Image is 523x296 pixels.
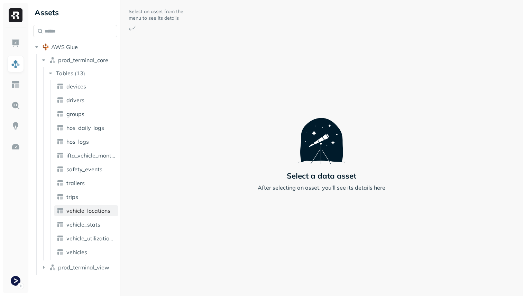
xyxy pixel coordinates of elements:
[298,104,345,164] img: Telescope
[11,101,20,110] img: Query Explorer
[66,138,89,145] span: hos_logs
[287,171,356,181] p: Select a data asset
[54,247,118,258] a: vehicles
[54,233,118,244] a: vehicle_utilization_day
[54,205,118,216] a: vehicle_locations
[11,142,20,151] img: Optimization
[9,8,22,22] img: Ryft
[66,83,86,90] span: devices
[54,164,118,175] a: safety_events
[42,44,49,50] img: root
[11,276,20,286] img: Terminal
[57,152,64,159] img: table
[66,180,85,187] span: trailers
[33,7,117,18] div: Assets
[54,191,118,202] a: trips
[66,207,110,214] span: vehicle_locations
[58,57,108,64] span: prod_terminal_core
[58,264,109,271] span: prod_terminal_view
[258,183,385,192] p: After selecting an asset, you’ll see its details here
[66,97,84,104] span: drivers
[129,26,136,31] img: Arrow
[54,136,118,147] a: hos_logs
[54,150,118,161] a: ifta_vehicle_months
[57,166,64,173] img: table
[57,97,64,104] img: table
[66,152,116,159] span: ifta_vehicle_months
[51,44,78,50] span: AWS Glue
[56,70,73,77] span: Tables
[66,235,116,242] span: vehicle_utilization_day
[11,39,20,48] img: Dashboard
[11,59,20,68] img: Assets
[57,193,64,200] img: table
[66,249,87,256] span: vehicles
[33,41,117,52] button: AWS Glue
[49,57,56,64] img: namespace
[66,111,84,117] span: groups
[40,55,118,66] button: prod_terminal_core
[57,221,64,228] img: table
[47,68,118,79] button: Tables(13)
[49,264,56,271] img: namespace
[57,207,64,214] img: table
[54,95,118,106] a: drivers
[57,235,64,242] img: table
[66,124,104,131] span: hos_daily_logs
[54,122,118,133] a: hos_daily_logs
[57,124,64,131] img: table
[66,193,78,200] span: trips
[40,262,118,273] button: prod_terminal_view
[54,178,118,189] a: trailers
[57,180,64,187] img: table
[54,219,118,230] a: vehicle_stats
[54,108,118,120] a: groups
[129,8,184,21] p: Select an asset from the menu to see its details
[57,111,64,117] img: table
[66,221,100,228] span: vehicle_stats
[57,83,64,90] img: table
[57,249,64,256] img: table
[66,166,102,173] span: safety_events
[11,122,20,131] img: Insights
[75,70,85,77] p: ( 13 )
[11,80,20,89] img: Asset Explorer
[57,138,64,145] img: table
[54,81,118,92] a: devices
